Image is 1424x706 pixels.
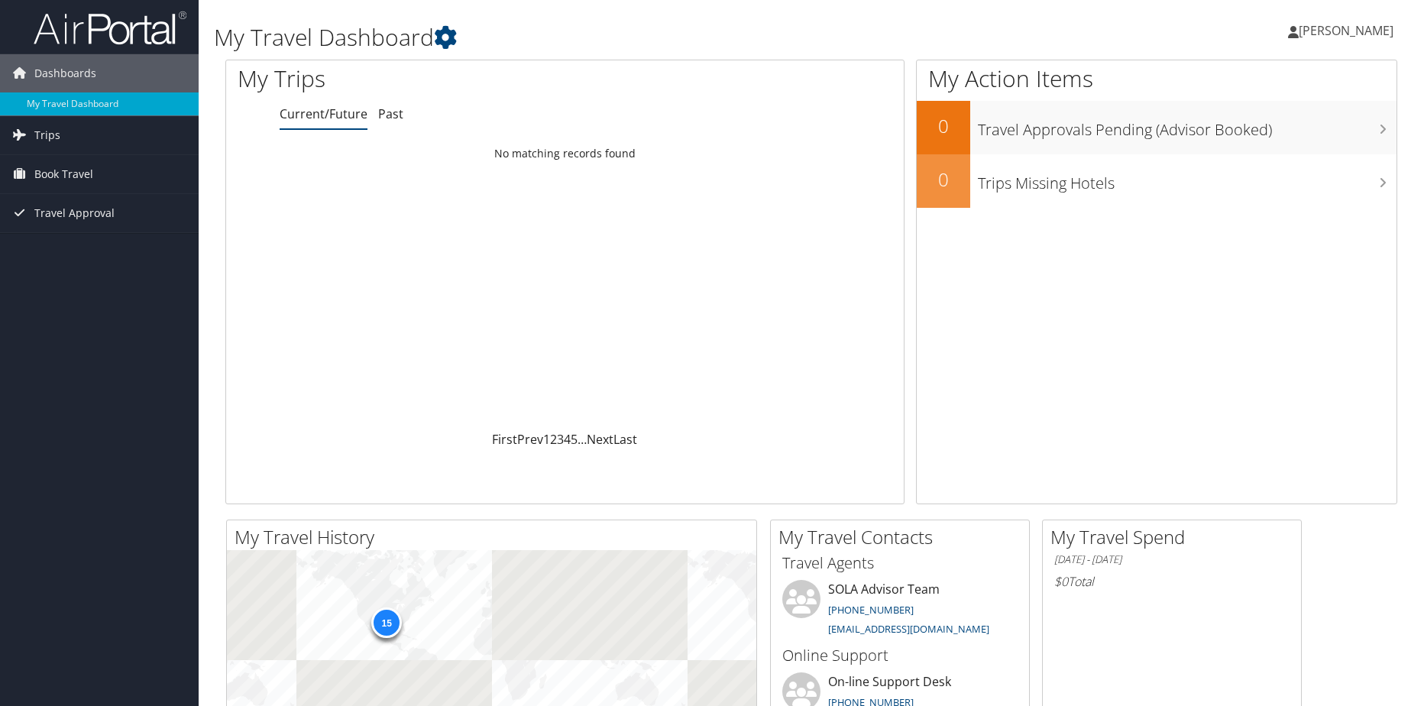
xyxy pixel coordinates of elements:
a: 3 [557,431,564,448]
h2: 0 [917,113,970,139]
a: Next [587,431,613,448]
h1: My Travel Dashboard [214,21,1011,53]
a: 1 [543,431,550,448]
a: [PERSON_NAME] [1288,8,1409,53]
span: Trips [34,116,60,154]
h6: [DATE] - [DATE] [1054,552,1290,567]
h3: Travel Approvals Pending (Advisor Booked) [978,112,1396,141]
a: Prev [517,431,543,448]
span: Book Travel [34,155,93,193]
span: Travel Approval [34,194,115,232]
a: 2 [550,431,557,448]
h2: My Travel Spend [1050,524,1301,550]
a: [PHONE_NUMBER] [828,603,914,617]
span: [PERSON_NAME] [1299,22,1393,39]
h3: Travel Agents [782,552,1018,574]
h3: Online Support [782,645,1018,666]
a: Last [613,431,637,448]
span: $0 [1054,573,1068,590]
a: Past [378,105,403,122]
h2: My Travel Contacts [778,524,1029,550]
span: Dashboards [34,54,96,92]
h2: 0 [917,167,970,193]
li: SOLA Advisor Team [775,580,1025,643]
h2: My Travel History [235,524,756,550]
td: No matching records found [226,140,904,167]
a: [EMAIL_ADDRESS][DOMAIN_NAME] [828,622,989,636]
h3: Trips Missing Hotels [978,165,1396,194]
div: 15 [371,607,402,637]
a: 0Trips Missing Hotels [917,154,1396,208]
a: 0Travel Approvals Pending (Advisor Booked) [917,101,1396,154]
h6: Total [1054,573,1290,590]
h1: My Action Items [917,63,1396,95]
img: airportal-logo.png [34,10,186,46]
h1: My Trips [238,63,610,95]
span: … [578,431,587,448]
a: 5 [571,431,578,448]
a: 4 [564,431,571,448]
a: First [492,431,517,448]
a: Current/Future [280,105,367,122]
